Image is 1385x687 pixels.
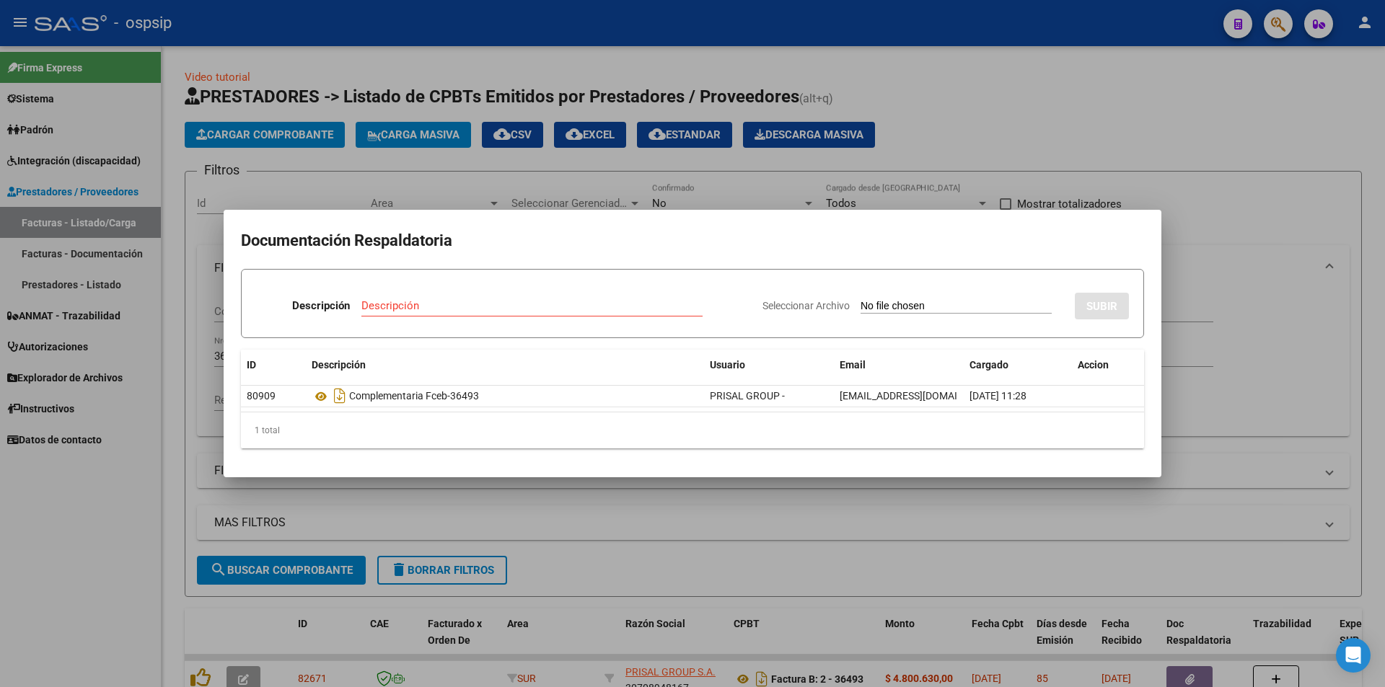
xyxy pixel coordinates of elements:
[964,350,1072,381] datatable-header-cell: Cargado
[1336,638,1371,673] div: Open Intercom Messenger
[241,350,306,381] datatable-header-cell: ID
[1078,359,1109,371] span: Accion
[312,384,698,407] div: Complementaria Fceb-36493
[330,384,349,407] i: Descargar documento
[969,359,1008,371] span: Cargado
[710,359,745,371] span: Usuario
[762,300,850,311] span: Seleccionar Archivo
[704,350,834,381] datatable-header-cell: Usuario
[840,390,1000,402] span: [EMAIL_ADDRESS][DOMAIN_NAME]
[247,390,276,402] span: 80909
[306,350,704,381] datatable-header-cell: Descripción
[241,227,1144,254] h2: Documentación Respaldatoria
[1086,300,1117,313] span: SUBIR
[1072,350,1144,381] datatable-header-cell: Accion
[834,350,964,381] datatable-header-cell: Email
[247,359,256,371] span: ID
[840,359,866,371] span: Email
[292,298,350,314] p: Descripción
[1075,293,1129,319] button: SUBIR
[312,359,366,371] span: Descripción
[710,390,785,402] span: PRISAL GROUP -
[241,412,1144,448] div: 1 total
[969,390,1026,402] span: [DATE] 11:28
